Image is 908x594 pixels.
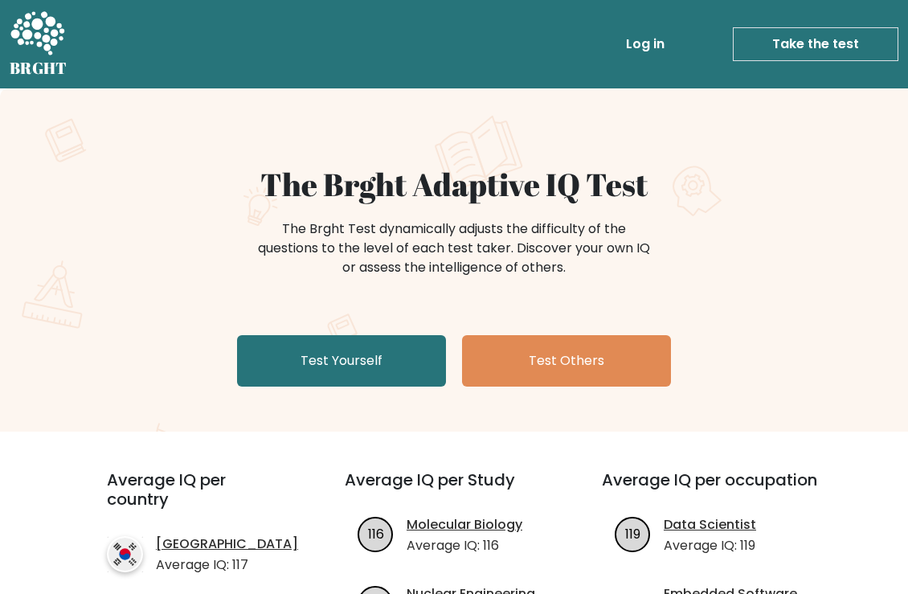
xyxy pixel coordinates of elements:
[10,6,67,82] a: BRGHT
[664,515,756,535] a: Data Scientist
[462,335,671,387] a: Test Others
[10,59,67,78] h5: BRGHT
[156,555,298,575] p: Average IQ: 117
[407,536,522,555] p: Average IQ: 116
[733,27,898,61] a: Take the test
[237,335,446,387] a: Test Yourself
[62,166,846,203] h1: The Brght Adaptive IQ Test
[345,470,563,509] h3: Average IQ per Study
[625,525,640,543] text: 119
[156,535,298,554] a: [GEOGRAPHIC_DATA]
[107,470,287,528] h3: Average IQ per country
[367,525,383,543] text: 116
[620,28,671,60] a: Log in
[664,536,756,555] p: Average IQ: 119
[107,536,143,572] img: country
[253,219,655,277] div: The Brght Test dynamically adjusts the difficulty of the questions to the level of each test take...
[602,470,820,509] h3: Average IQ per occupation
[407,515,522,535] a: Molecular Biology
